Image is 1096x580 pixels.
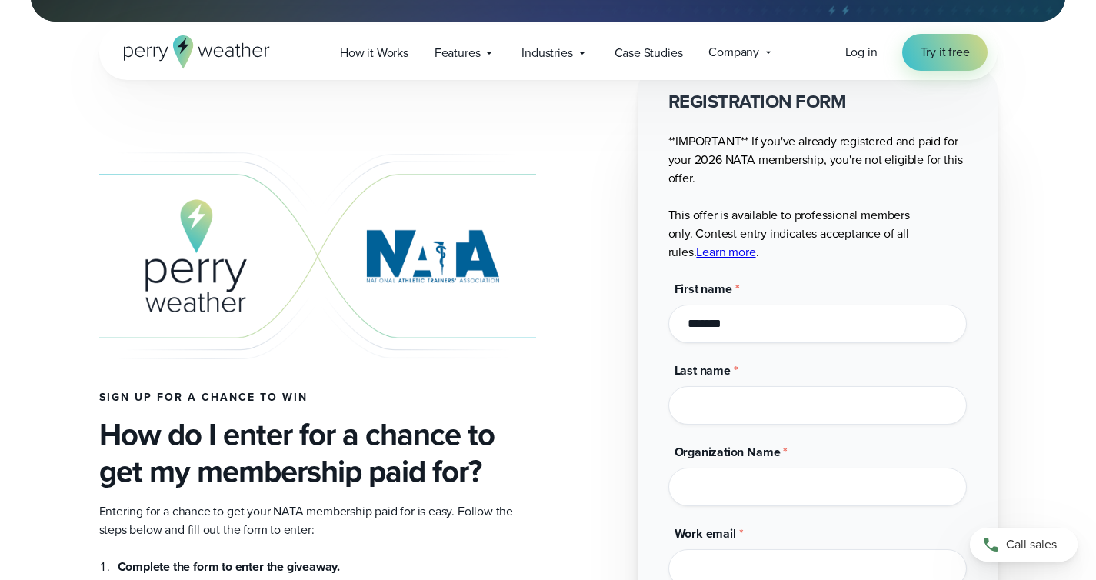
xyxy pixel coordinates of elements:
span: Industries [521,44,572,62]
span: Work email [675,525,736,542]
span: Case Studies [615,44,683,62]
span: Company [708,43,759,62]
span: Features [435,44,481,62]
p: **IMPORTANT** If you've already registered and paid for your 2026 NATA membership, you're not eli... [668,132,967,262]
span: How it Works [340,44,408,62]
a: Learn more [696,243,755,261]
a: How it Works [327,37,421,68]
a: Case Studies [601,37,696,68]
span: Try it free [921,43,970,62]
strong: Complete the form to enter the giveaway. [118,558,341,575]
span: Organization Name [675,443,781,461]
strong: REGISTRATION FORM [668,88,847,115]
span: Call sales [1006,535,1057,554]
span: Log in [845,43,878,61]
span: First name [675,280,732,298]
a: Try it free [902,34,988,71]
a: Call sales [970,528,1078,562]
a: Log in [845,43,878,62]
h3: How do I enter for a chance to get my membership paid for? [99,416,536,490]
p: Entering for a chance to get your NATA membership paid for is easy. Follow the steps below and fi... [99,502,536,539]
h4: Sign up for a chance to win [99,392,536,404]
span: Last name [675,362,731,379]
